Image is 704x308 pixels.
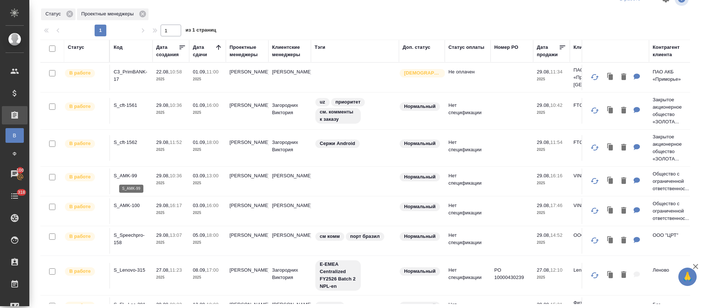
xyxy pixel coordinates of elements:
p: Нормальный [404,233,436,240]
button: Для КМ: Vinci_Авито_материал для перевода От 29.08 [630,174,644,189]
div: Код [114,44,122,51]
p: 10:36 [170,102,182,108]
button: Клонировать [604,268,617,283]
div: Номер PO [494,44,518,51]
p: 16:16 [550,173,562,178]
p: 01.09, [193,139,206,145]
p: Проектные менеджеры [81,10,136,18]
p: 10:58 [170,69,182,75]
button: Обновить [586,139,604,156]
button: Клонировать [604,70,617,85]
button: Обновить [586,68,604,86]
p: приоритет [335,98,361,106]
td: Нет спецификации [445,135,491,161]
div: uz, приоритет, см. комменты к заказу [315,97,395,124]
button: Обновить [586,267,604,284]
p: 2025 [537,180,566,187]
button: Клонировать [604,203,617,218]
p: 29.08, [537,139,550,145]
button: Клонировать [604,233,617,248]
p: S_AMK-100 [114,202,149,209]
div: Контрагент клиента [653,44,688,58]
button: 🙏 [678,268,697,286]
p: 16:17 [170,203,182,208]
p: E-EMEA Centralized FY2526 Batch 2 NPL-en [320,261,356,290]
p: Lenovo [573,267,609,274]
p: 13:07 [170,232,182,238]
p: 18:00 [206,232,219,238]
p: Закрытое акционерное общество «ЗОЛОТА... [653,133,688,163]
p: FTC [573,102,609,109]
p: 08.09, [193,267,206,273]
button: Для КМ: Тема: Общие презентации о компании - в перевод на бразильский португальский [630,233,644,248]
p: 09:32 [170,302,182,307]
td: [PERSON_NAME] [226,65,268,90]
p: 12.09, [193,302,206,307]
div: Выставляет ПМ после принятия заказа от КМа [64,102,106,112]
p: см комм [320,233,340,240]
p: 29.08, [156,173,170,178]
span: Ф [9,150,20,157]
p: Нормальный [404,173,436,181]
div: Выставляет ПМ после принятия заказа от КМа [64,267,106,276]
p: Нормальный [404,103,436,110]
div: Проектные менеджеры [77,8,148,20]
p: 18:00 [206,302,219,307]
p: ООО "ЦРТ" [653,232,688,239]
p: 2025 [193,76,222,83]
p: 2025 [156,109,186,116]
td: Нет спецификации [445,263,491,289]
button: Удалить [617,233,630,248]
a: 318 [2,187,27,205]
div: Выставляет ПМ после принятия заказа от КМа [64,139,106,149]
p: 13:00 [206,173,219,178]
p: 2025 [193,209,222,217]
p: Нормальный [404,203,436,210]
div: Выставляет ПМ после принятия заказа от КМа [64,202,106,212]
p: 2025 [156,274,186,281]
div: Статус [68,44,84,51]
td: PO 10000430239 [491,263,533,289]
p: 10:36 [170,173,182,178]
td: [PERSON_NAME] [226,98,268,124]
button: Обновить [586,232,604,249]
td: Не оплачен [445,65,491,90]
div: Статус по умолчанию для стандартных заказов [399,202,441,212]
p: 29.08, [537,69,550,75]
p: 2025 [156,146,186,153]
p: 2025 [537,146,566,153]
p: 2025 [193,274,222,281]
p: 03.09, [193,173,206,178]
p: C3_PrimBANK-17 [114,68,149,83]
button: Удалить [617,140,630,155]
div: Статус по умолчанию для стандартных заказов [399,172,441,182]
p: 11:52 [170,139,182,145]
div: Статус по умолчанию для стандартных заказов [399,102,441,112]
div: Статус по умолчанию для стандартных заказов [399,139,441,149]
a: 100 [2,165,27,183]
p: VINCI [573,172,609,180]
button: Удалить [617,174,630,189]
p: 11:54 [550,139,562,145]
p: В работе [69,140,91,147]
td: [PERSON_NAME] [268,169,311,194]
p: Закрытое акционерное общество «ЗОЛОТА... [653,96,688,126]
p: 11:00 [206,69,219,75]
span: 100 [12,167,29,174]
p: 29.08, [537,173,550,178]
button: Обновить [586,202,604,220]
p: 01.09, [193,69,206,75]
p: Статус [45,10,63,18]
button: Удалить [617,103,630,118]
span: 🙏 [681,269,694,285]
div: Дата сдачи [193,44,215,58]
p: В работе [69,103,91,110]
p: 2025 [193,146,222,153]
td: Нет спецификации [445,228,491,254]
p: 2025 [537,109,566,116]
div: Клиент [573,44,590,51]
p: 03.09, [193,203,206,208]
p: 2025 [193,109,222,116]
p: В работе [69,69,91,77]
p: FTC [573,139,609,146]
